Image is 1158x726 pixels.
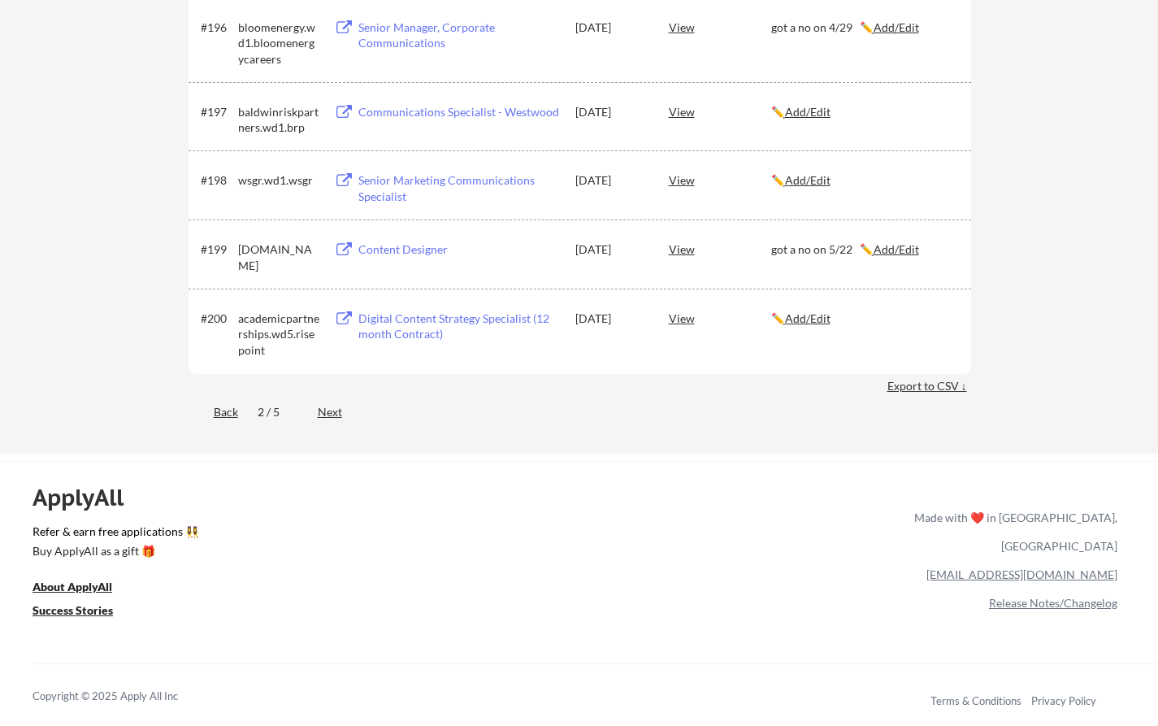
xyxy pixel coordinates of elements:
div: Back [189,404,238,420]
u: Success Stories [33,603,113,617]
a: About ApplyAll [33,579,135,599]
div: View [669,97,771,126]
div: [DATE] [575,311,647,327]
div: Copyright © 2025 Apply All Inc [33,689,219,705]
div: Next [318,404,361,420]
div: Communications Specialist - Westwood [358,104,560,120]
div: [DATE] [575,172,647,189]
div: baldwinriskpartners.wd1.brp [238,104,319,136]
div: Content Designer [358,241,560,258]
div: got a no on 5/22 ✏️ [771,241,956,258]
div: ✏️ [771,104,956,120]
div: #196 [201,20,232,36]
a: [EMAIL_ADDRESS][DOMAIN_NAME] [926,567,1117,581]
u: Add/Edit [874,242,919,256]
div: [DATE] [575,241,647,258]
div: #198 [201,172,232,189]
div: 2 / 5 [258,404,298,420]
div: Export to CSV ↓ [887,378,971,394]
a: Refer & earn free applications 👯‍♀️ [33,526,575,543]
div: #200 [201,311,232,327]
u: Add/Edit [785,311,831,325]
div: Digital Content Strategy Specialist (12 month Contract) [358,311,560,342]
div: Buy ApplyAll as a gift 🎁 [33,546,195,557]
div: academicpartnerships.wd5.risepoint [238,311,319,359]
div: Made with ❤️ in [GEOGRAPHIC_DATA], [GEOGRAPHIC_DATA] [908,503,1117,560]
a: Release Notes/Changelog [989,596,1117,610]
div: View [669,12,771,41]
div: ✏️ [771,311,956,327]
div: [DATE] [575,104,647,120]
div: ✏️ [771,172,956,189]
div: Senior Manager, Corporate Communications [358,20,560,51]
a: Terms & Conditions [930,694,1021,707]
div: bloomenergy.wd1.bloomenergycareers [238,20,319,67]
div: wsgr.wd1.wsgr [238,172,319,189]
div: [DOMAIN_NAME] [238,241,319,273]
a: Privacy Policy [1031,694,1096,707]
u: Add/Edit [874,20,919,34]
div: View [669,303,771,333]
div: #197 [201,104,232,120]
div: #199 [201,241,232,258]
div: got a no on 4/29 ✏️ [771,20,956,36]
div: ApplyAll [33,484,142,511]
div: [DATE] [575,20,647,36]
u: Add/Edit [785,173,831,187]
a: Buy ApplyAll as a gift 🎁 [33,543,195,563]
div: Senior Marketing Communications Specialist [358,172,560,204]
u: Add/Edit [785,105,831,119]
u: About ApplyAll [33,580,112,593]
div: View [669,234,771,263]
a: Success Stories [33,602,135,623]
div: View [669,165,771,194]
